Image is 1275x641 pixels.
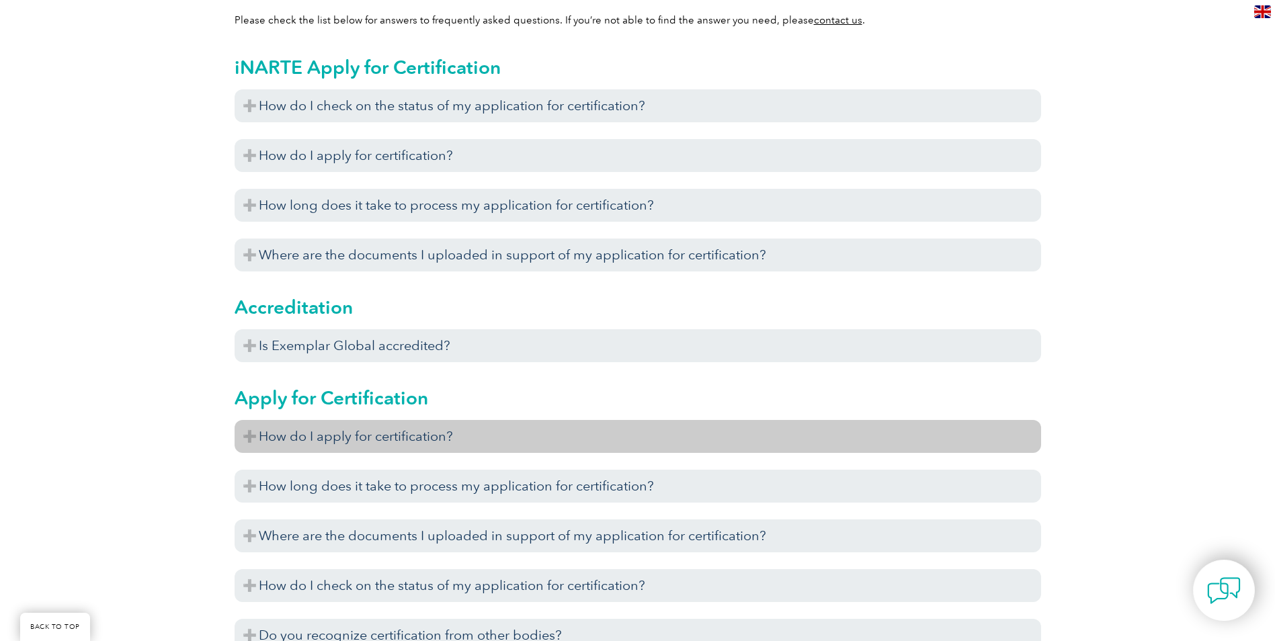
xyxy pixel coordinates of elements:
[235,569,1041,602] h3: How do I check on the status of my application for certification?
[235,189,1041,222] h3: How long does it take to process my application for certification?
[235,89,1041,122] h3: How do I check on the status of my application for certification?
[235,139,1041,172] h3: How do I apply for certification?
[1254,5,1271,18] img: en
[235,519,1041,552] h3: Where are the documents I uploaded in support of my application for certification?
[235,296,1041,318] h2: Accreditation
[235,239,1041,271] h3: Where are the documents I uploaded in support of my application for certification?
[235,56,1041,78] h2: iNARTE Apply for Certification
[235,387,1041,409] h2: Apply for Certification
[235,420,1041,453] h3: How do I apply for certification?
[235,13,1041,28] p: Please check the list below for answers to frequently asked questions. If you’re not able to find...
[814,14,862,26] a: contact us
[1207,574,1241,607] img: contact-chat.png
[235,329,1041,362] h3: Is Exemplar Global accredited?
[235,470,1041,503] h3: How long does it take to process my application for certification?
[20,613,90,641] a: BACK TO TOP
